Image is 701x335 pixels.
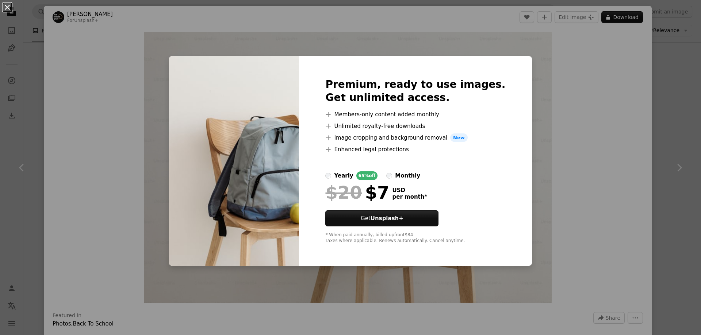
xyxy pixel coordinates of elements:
li: Enhanced legal protections [325,145,505,154]
input: yearly65%off [325,173,331,179]
span: $20 [325,183,362,202]
li: Image cropping and background removal [325,133,505,142]
button: GetUnsplash+ [325,210,438,226]
li: Members-only content added monthly [325,110,505,119]
span: per month * [392,194,427,200]
strong: Unsplash+ [371,215,403,222]
span: USD [392,187,427,194]
img: premium_photo-1723649902660-66643962d57b [169,56,299,266]
li: Unlimited royalty-free downloads [325,122,505,131]
div: monthly [395,171,420,180]
div: yearly [334,171,353,180]
div: $7 [325,183,389,202]
div: 65% off [356,171,378,180]
h2: Premium, ready to use images. Get unlimited access. [325,78,505,104]
span: New [450,133,468,142]
div: * When paid annually, billed upfront $84 Taxes where applicable. Renews automatically. Cancel any... [325,232,505,244]
input: monthly [386,173,392,179]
